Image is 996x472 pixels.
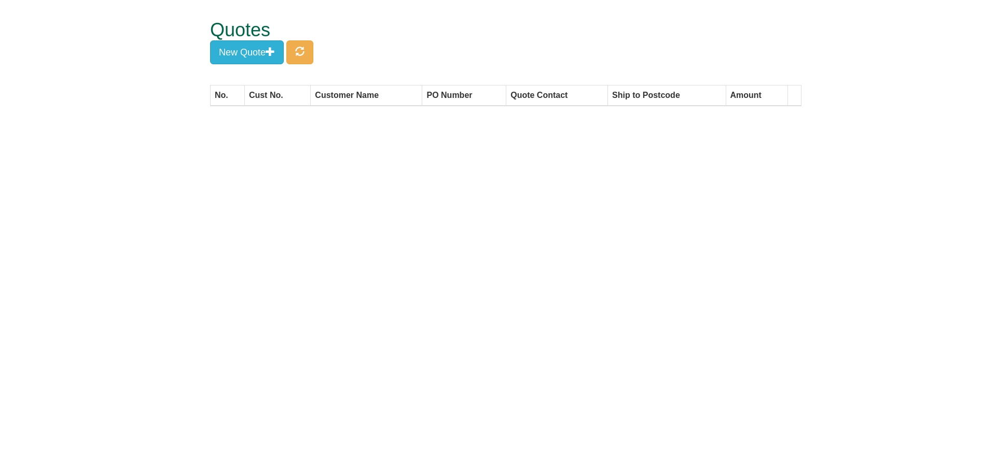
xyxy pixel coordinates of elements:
button: New Quote [210,40,284,64]
th: Cust No. [244,85,310,106]
th: No. [211,85,245,106]
th: PO Number [422,85,506,106]
th: Amount [726,85,787,106]
th: Ship to Postcode [608,85,726,106]
th: Quote Contact [506,85,608,106]
h1: Quotes [210,20,763,40]
th: Customer Name [311,85,422,106]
